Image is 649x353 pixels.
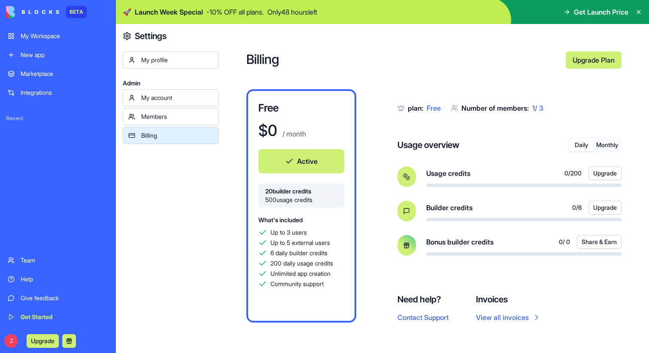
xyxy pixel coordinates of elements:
div: My Workspace [21,32,108,40]
span: Launch Week Special [135,7,203,17]
h4: Invoices [476,293,541,305]
h4: Settings [135,30,167,42]
div: Get Started [21,313,108,321]
a: New app [3,46,113,63]
span: Get Launch Price [574,7,628,17]
span: Builder credits [426,202,473,213]
button: Contact Support [397,312,449,323]
span: 500 usage credits [265,196,337,204]
a: Get Started [3,308,113,326]
div: My account [141,94,213,102]
a: Upgrade [27,336,59,345]
span: Recent [3,115,113,122]
div: New app [21,51,108,59]
div: My profile [141,56,213,64]
button: Share & Earn [577,235,622,249]
button: Daily [569,139,594,151]
p: - 10 % OFF all plans. [206,7,264,17]
a: Free$0 / monthActive20builder credits500usage creditsWhat's includedUp to 3 usersUp to 5 external... [246,89,356,323]
span: 20 builder credits [265,187,337,196]
button: Active [258,149,344,173]
p: / month [281,129,306,139]
a: View all invoices [476,312,541,323]
span: 🚀 [123,7,131,17]
a: My profile [123,51,219,69]
span: Z [4,334,18,348]
button: Upgrade [588,201,622,214]
a: Give feedback [3,290,113,307]
div: Marketplace [21,69,108,78]
a: Integrations [3,84,113,101]
span: Unlimited app creation [270,269,331,278]
span: 1 / 3 [532,104,543,112]
h2: Billing [246,51,559,69]
span: Up to 3 users [270,228,307,237]
span: Number of members: [461,104,529,112]
span: Free [427,104,441,112]
span: What's included [258,216,303,223]
span: 0 / 200 [564,169,582,178]
h4: Usage overview [397,139,459,151]
a: My Workspace [3,27,113,45]
h4: Need help? [397,293,449,305]
button: Upgrade [27,334,59,348]
a: Help [3,271,113,288]
span: 200 daily usage credits [270,259,333,268]
div: Integrations [21,88,108,97]
span: Bonus builder credits [426,237,494,247]
div: Help [21,275,108,284]
div: BETA [66,6,87,18]
div: Members [141,112,213,121]
span: Community support [270,280,324,288]
span: plan: [408,104,423,112]
a: Team [3,252,113,269]
div: Team [21,256,108,265]
a: Billing [123,127,219,144]
p: Only 48 hours left [267,7,317,17]
span: 0 / 6 [572,203,582,212]
span: 6 daily builder credits [270,249,328,257]
div: Give feedback [21,294,108,302]
a: My account [123,89,219,106]
h1: $ 0 [258,122,277,139]
button: Monthly [594,139,620,151]
span: 0 / 0 [559,238,570,246]
h3: Free [258,101,344,115]
img: logo [6,6,59,18]
button: Upgrade [588,166,622,180]
span: Up to 5 external users [270,238,330,247]
span: Admin [123,79,219,87]
a: BETA [6,6,87,18]
div: Billing [141,131,213,140]
a: Members [123,108,219,125]
a: Upgrade Plan [566,51,622,69]
a: Marketplace [3,65,113,82]
span: Usage credits [426,168,470,178]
